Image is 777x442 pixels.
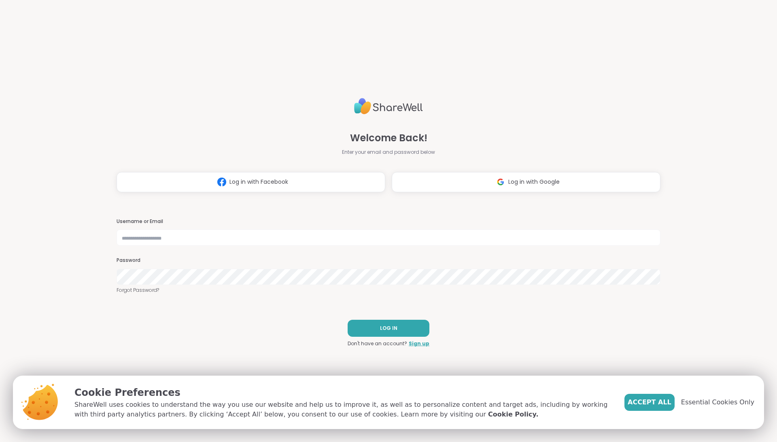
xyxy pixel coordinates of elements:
[117,287,660,294] a: Forgot Password?
[342,149,435,156] span: Enter your email and password below
[488,410,538,419] a: Cookie Policy.
[229,178,288,186] span: Log in with Facebook
[348,340,407,347] span: Don't have an account?
[681,397,754,407] span: Essential Cookies Only
[74,400,611,419] p: ShareWell uses cookies to understand the way you use our website and help us to improve it, as we...
[117,218,660,225] h3: Username or Email
[392,172,660,192] button: Log in with Google
[117,257,660,264] h3: Password
[508,178,560,186] span: Log in with Google
[380,325,397,332] span: LOG IN
[493,174,508,189] img: ShareWell Logomark
[350,131,427,145] span: Welcome Back!
[624,394,675,411] button: Accept All
[348,320,429,337] button: LOG IN
[409,340,429,347] a: Sign up
[214,174,229,189] img: ShareWell Logomark
[74,385,611,400] p: Cookie Preferences
[117,172,385,192] button: Log in with Facebook
[628,397,671,407] span: Accept All
[354,95,423,118] img: ShareWell Logo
